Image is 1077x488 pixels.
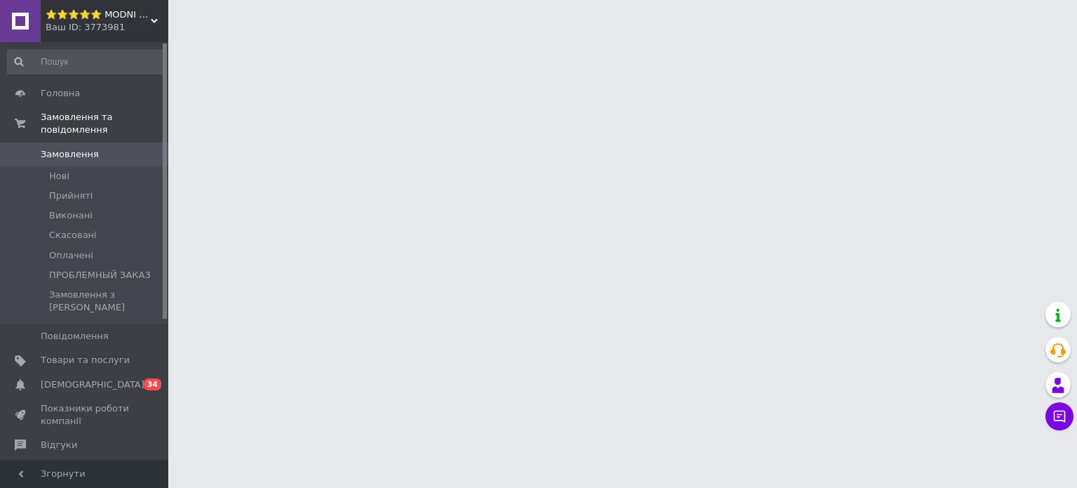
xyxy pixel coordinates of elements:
span: Замовлення [41,148,99,161]
span: Прийняті [49,190,93,202]
span: Нові [49,170,69,183]
span: Показники роботи компанії [41,402,130,428]
span: Відгуки [41,439,77,451]
span: ПРОБЛЕМНЫЙ ЗАКАЗ [49,269,151,282]
input: Пошук [7,49,165,74]
span: [DEMOGRAPHIC_DATA] [41,378,144,391]
span: ⭐⭐⭐⭐⭐ MODNI ⭐⭐⭐⭐⭐ [46,8,151,21]
div: Ваш ID: 3773981 [46,21,168,34]
span: Виконані [49,209,93,222]
span: Скасовані [49,229,97,242]
button: Чат з покупцем [1045,402,1073,430]
span: Головна [41,87,80,100]
span: 34 [144,378,161,390]
span: Повідомлення [41,330,109,343]
span: Замовлення та повідомлення [41,111,168,136]
span: Оплачені [49,249,93,262]
span: Замовлення з [PERSON_NAME] [49,289,164,314]
span: Товари та послуги [41,354,130,367]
